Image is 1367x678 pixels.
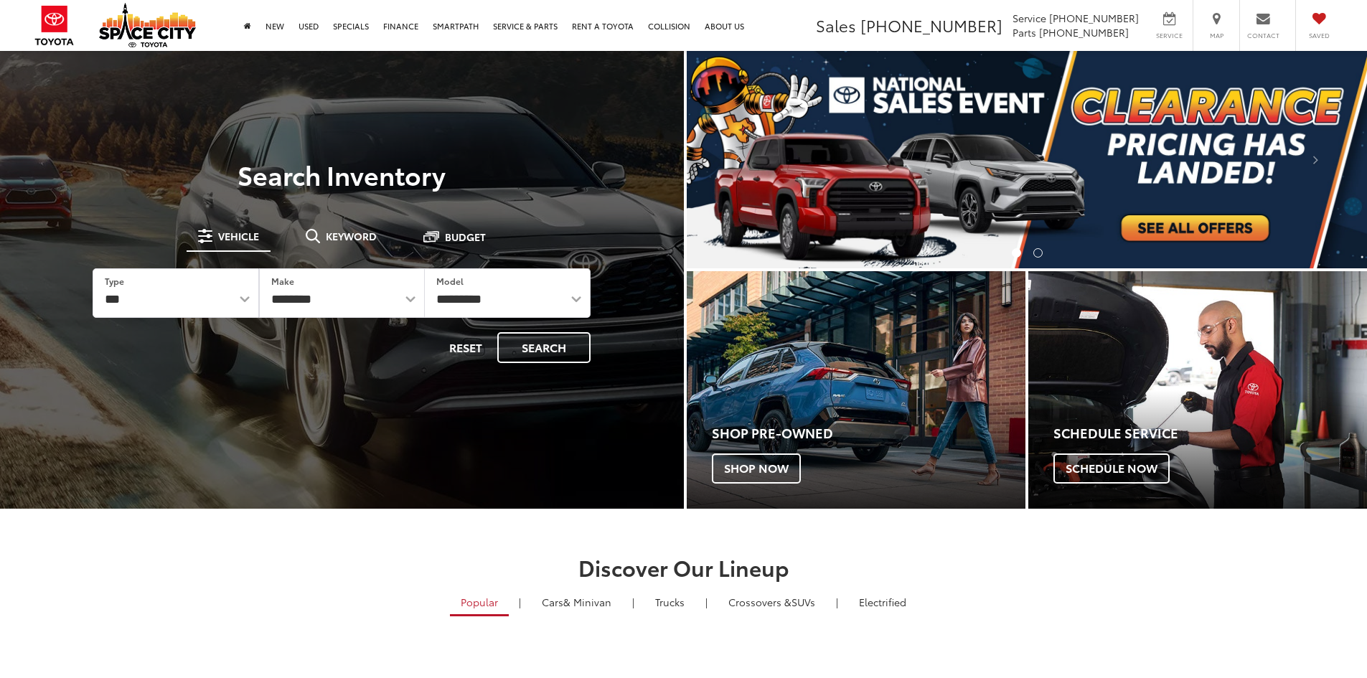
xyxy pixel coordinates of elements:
[1153,31,1185,40] span: Service
[497,332,591,363] button: Search
[1033,248,1043,258] li: Go to slide number 2.
[712,426,1025,441] h4: Shop Pre-Owned
[271,275,294,287] label: Make
[816,14,856,37] span: Sales
[848,590,917,614] a: Electrified
[702,595,711,609] li: |
[728,595,791,609] span: Crossovers &
[1265,80,1367,240] button: Click to view next picture.
[437,332,494,363] button: Reset
[712,453,801,484] span: Shop Now
[1247,31,1279,40] span: Contact
[1039,25,1129,39] span: [PHONE_NUMBER]
[1028,271,1367,509] div: Toyota
[326,231,377,241] span: Keyword
[531,590,622,614] a: Cars
[687,271,1025,509] a: Shop Pre-Owned Shop Now
[644,590,695,614] a: Trucks
[1303,31,1335,40] span: Saved
[450,590,509,616] a: Popular
[718,590,826,614] a: SUVs
[218,231,259,241] span: Vehicle
[1049,11,1139,25] span: [PHONE_NUMBER]
[1053,453,1170,484] span: Schedule Now
[1053,426,1367,441] h4: Schedule Service
[178,555,1190,579] h2: Discover Our Lineup
[687,271,1025,509] div: Toyota
[860,14,1002,37] span: [PHONE_NUMBER]
[629,595,638,609] li: |
[515,595,525,609] li: |
[60,160,624,189] h3: Search Inventory
[1201,31,1232,40] span: Map
[1012,248,1021,258] li: Go to slide number 1.
[563,595,611,609] span: & Minivan
[445,232,486,242] span: Budget
[1028,271,1367,509] a: Schedule Service Schedule Now
[436,275,464,287] label: Model
[1013,11,1046,25] span: Service
[99,3,196,47] img: Space City Toyota
[1013,25,1036,39] span: Parts
[832,595,842,609] li: |
[687,80,789,240] button: Click to view previous picture.
[105,275,124,287] label: Type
